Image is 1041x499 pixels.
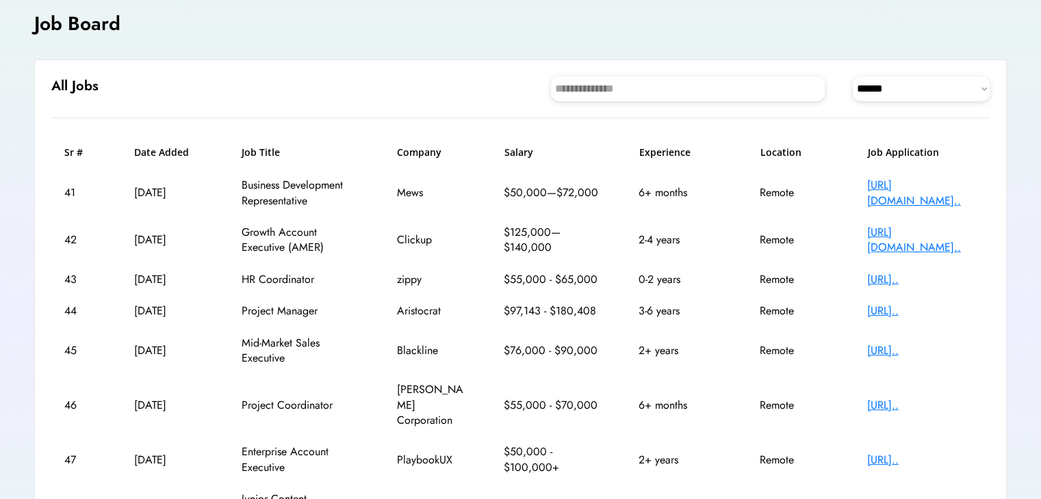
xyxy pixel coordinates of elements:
[397,304,465,319] div: Aristocrat
[64,453,95,468] div: 47
[64,272,95,287] div: 43
[242,225,358,256] div: Growth Account Executive (AMER)
[134,453,203,468] div: [DATE]
[760,185,828,200] div: Remote
[639,232,721,247] div: 2-4 years
[867,178,977,208] div: [URL][DOMAIN_NAME]..
[639,453,721,468] div: 2+ years
[504,225,600,256] div: $125,000—$140,000
[760,343,828,358] div: Remote
[639,304,721,319] div: 3-6 years
[34,10,120,37] h4: Job Board
[639,146,721,159] h6: Experience
[64,232,95,247] div: 42
[867,453,977,468] div: [URL]..
[504,398,600,413] div: $55,000 - $70,000
[867,225,977,256] div: [URL][DOMAIN_NAME]..
[504,146,600,159] h6: Salary
[134,304,203,319] div: [DATE]
[134,185,203,200] div: [DATE]
[134,146,203,159] h6: Date Added
[760,146,829,159] h6: Location
[639,343,721,358] div: 2+ years
[504,444,600,475] div: $50,000 - $100,000+
[242,272,358,287] div: HR Coordinator
[504,272,600,287] div: $55,000 - $65,000
[760,304,828,319] div: Remote
[134,343,203,358] div: [DATE]
[134,272,203,287] div: [DATE]
[242,336,358,366] div: Mid-Market Sales Executive
[64,146,95,159] h6: Sr #
[134,398,203,413] div: [DATE]
[397,185,465,200] div: Mews
[64,304,95,319] div: 44
[760,272,828,287] div: Remote
[639,272,721,287] div: 0-2 years
[868,146,977,159] h6: Job Application
[397,382,465,428] div: [PERSON_NAME] Corporation
[397,146,465,159] h6: Company
[64,343,95,358] div: 45
[397,343,465,358] div: Blackline
[242,444,358,475] div: Enterprise Account Executive
[867,272,977,287] div: [URL]..
[867,304,977,319] div: [URL]..
[504,343,600,358] div: $76,000 - $90,000
[639,185,721,200] div: 6+ months
[504,304,600,319] div: $97,143 - $180,408
[242,146,280,159] h6: Job Title
[867,343,977,358] div: [URL]..
[760,398,828,413] div: Remote
[397,453,465,468] div: PlaybookUX
[51,77,99,96] h6: All Jobs
[397,272,465,287] div: zippy
[504,185,600,200] div: $50,000—$72,000
[242,398,358,413] div: Project Coordinator
[242,304,358,319] div: Project Manager
[760,453,828,468] div: Remote
[867,398,977,413] div: [URL]..
[639,398,721,413] div: 6+ months
[242,178,358,208] div: Business Development Representative
[397,232,465,247] div: Clickup
[760,232,828,247] div: Remote
[134,232,203,247] div: [DATE]
[64,398,95,413] div: 46
[64,185,95,200] div: 41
